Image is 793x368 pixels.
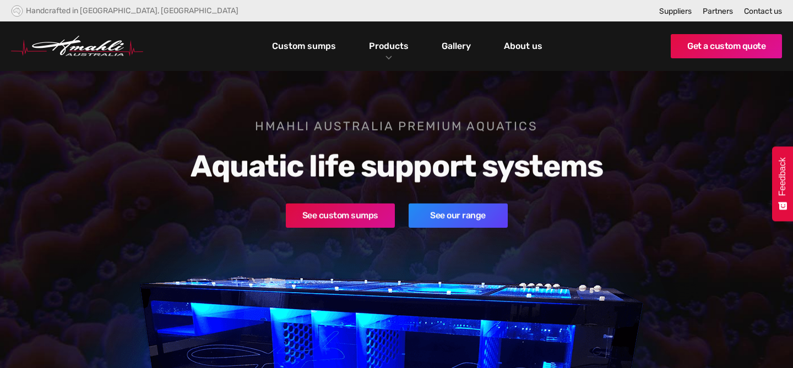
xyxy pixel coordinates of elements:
[671,34,782,58] a: Get a custom quote
[409,204,508,228] a: See our range
[112,118,681,135] h1: Hmahli Australia premium aquatics
[11,36,143,57] img: Hmahli Australia Logo
[366,38,411,54] a: Products
[744,7,782,16] a: Contact us
[772,146,793,221] button: Feedback - Show survey
[778,157,787,196] span: Feedback
[439,37,474,56] a: Gallery
[26,6,238,15] div: Handcrafted in [GEOGRAPHIC_DATA], [GEOGRAPHIC_DATA]
[286,204,395,228] a: See custom sumps
[11,36,143,57] a: home
[659,7,692,16] a: Suppliers
[269,37,339,56] a: Custom sumps
[501,37,545,56] a: About us
[703,7,733,16] a: Partners
[112,149,681,184] h2: Aquatic life support systems
[361,21,417,71] div: Products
